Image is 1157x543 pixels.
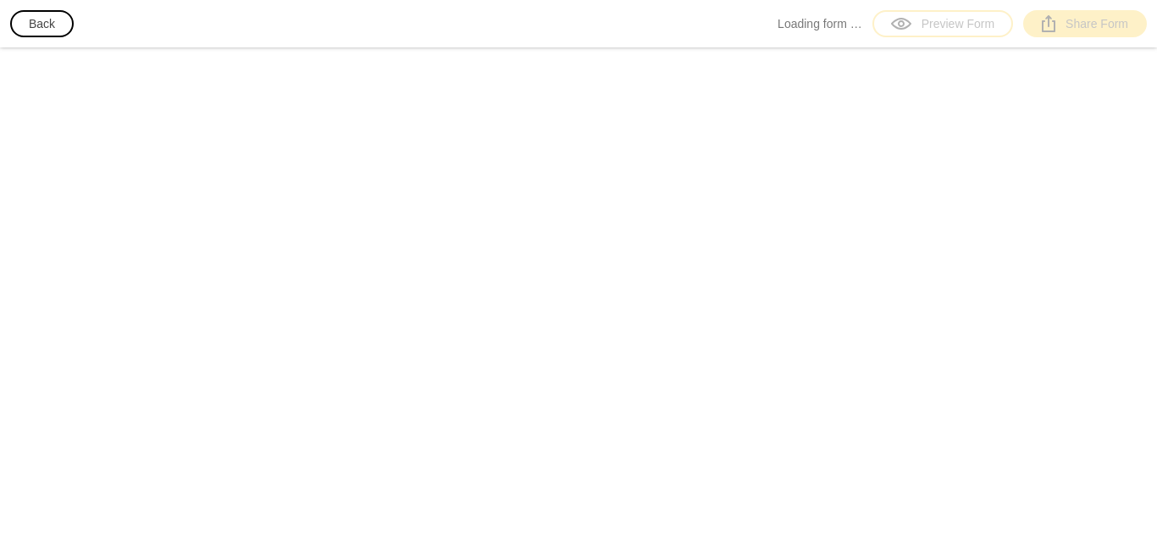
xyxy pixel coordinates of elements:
[778,15,862,32] span: Loading form …
[10,10,74,37] button: Back
[1042,15,1128,32] div: Share Form
[872,10,1013,37] a: Preview Form
[1023,10,1147,37] a: Share Form
[891,15,994,32] div: Preview Form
